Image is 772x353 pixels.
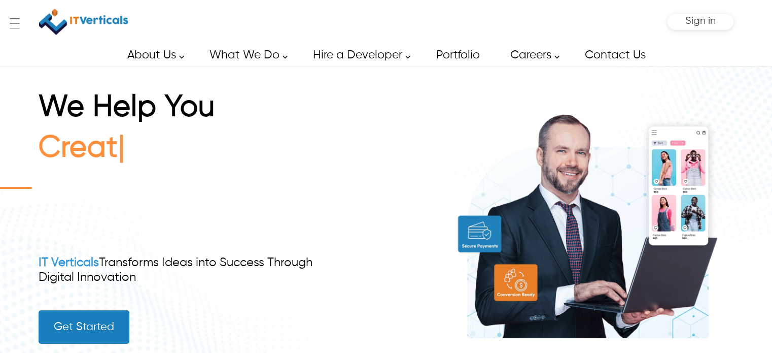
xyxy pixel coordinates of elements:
[499,44,565,67] a: Careers
[442,95,733,338] img: build
[39,134,118,163] span: Creat
[39,90,317,131] h1: We Help You
[39,256,99,269] a: IT Verticals
[685,19,716,25] a: Sign in
[39,255,317,285] div: Transforms Ideas into Success Through Digital Innovation
[39,310,129,344] a: Get Started
[685,16,716,26] span: Sign in
[39,5,128,39] img: IT Verticals Inc
[301,44,416,67] a: Hire a Developer
[198,44,293,67] a: What We Do
[425,44,490,67] a: Portfolio
[573,44,656,67] a: Contact Us
[116,44,190,67] a: About Us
